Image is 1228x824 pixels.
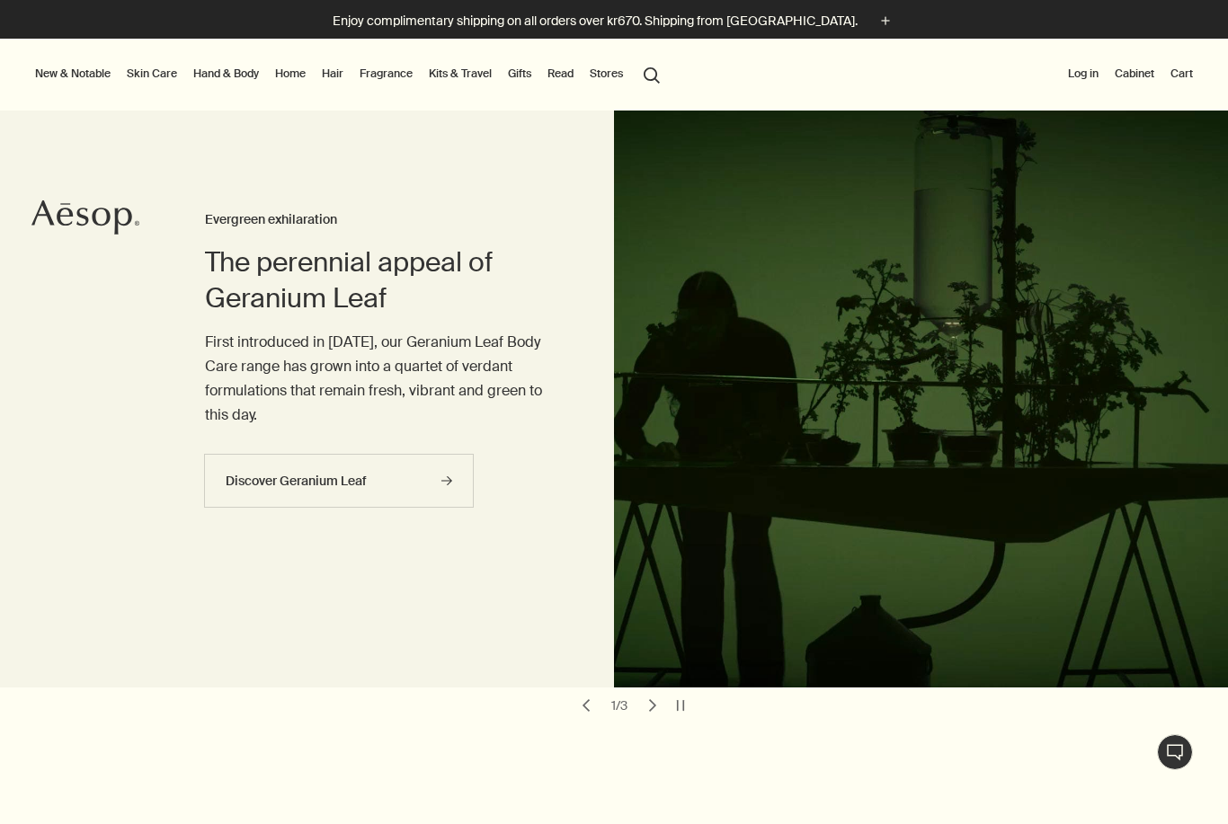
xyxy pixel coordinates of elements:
[1064,39,1197,111] nav: supplementary
[640,693,665,718] button: next slide
[356,63,416,84] a: Fragrance
[31,199,139,235] svg: Aesop
[544,63,577,84] a: Read
[31,199,139,240] a: Aesop
[123,63,181,84] a: Skin Care
[606,697,633,713] div: 1 / 3
[205,209,542,231] h3: Evergreen exhilaration
[204,454,474,508] a: Discover Geranium Leaf
[318,63,347,84] a: Hair
[1064,63,1102,84] button: Log in
[586,63,627,84] button: Stores
[1111,63,1158,84] a: Cabinet
[1157,734,1193,770] button: Live Assistance
[668,693,693,718] button: pause
[190,63,263,84] a: Hand & Body
[205,330,542,428] p: First introduced in [DATE], our Geranium Leaf Body Care range has grown into a quartet of verdant...
[205,244,542,316] h2: The perennial appeal of Geranium Leaf
[333,12,858,31] p: Enjoy complimentary shipping on all orders over kr670. Shipping from [GEOGRAPHIC_DATA].
[333,11,895,31] button: Enjoy complimentary shipping on all orders over kr670. Shipping from [GEOGRAPHIC_DATA].
[31,63,114,84] button: New & Notable
[425,63,495,84] a: Kits & Travel
[1167,63,1197,84] button: Cart
[504,63,535,84] a: Gifts
[574,693,599,718] button: previous slide
[31,39,668,111] nav: primary
[636,57,668,91] button: Open search
[271,63,309,84] a: Home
